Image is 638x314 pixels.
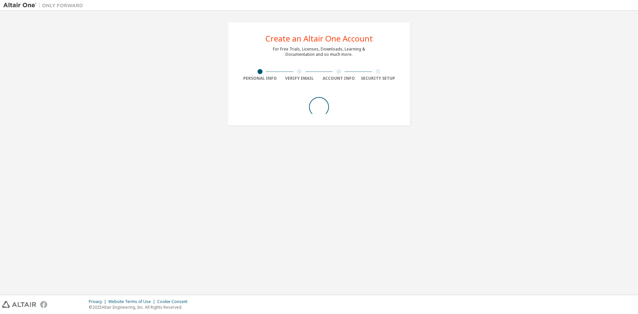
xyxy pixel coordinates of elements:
div: Create an Altair One Account [266,35,373,43]
div: Security Setup [359,76,398,81]
img: facebook.svg [40,301,47,308]
div: For Free Trials, Licenses, Downloads, Learning & Documentation and so much more. [273,47,365,57]
div: Verify Email [280,76,319,81]
img: Altair One [3,2,86,9]
div: Privacy [89,299,108,304]
img: altair_logo.svg [2,301,36,308]
div: Cookie Consent [157,299,191,304]
div: Account Info [319,76,359,81]
p: © 2025 Altair Engineering, Inc. All Rights Reserved. [89,304,191,310]
div: Personal Info [240,76,280,81]
div: Website Terms of Use [108,299,157,304]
